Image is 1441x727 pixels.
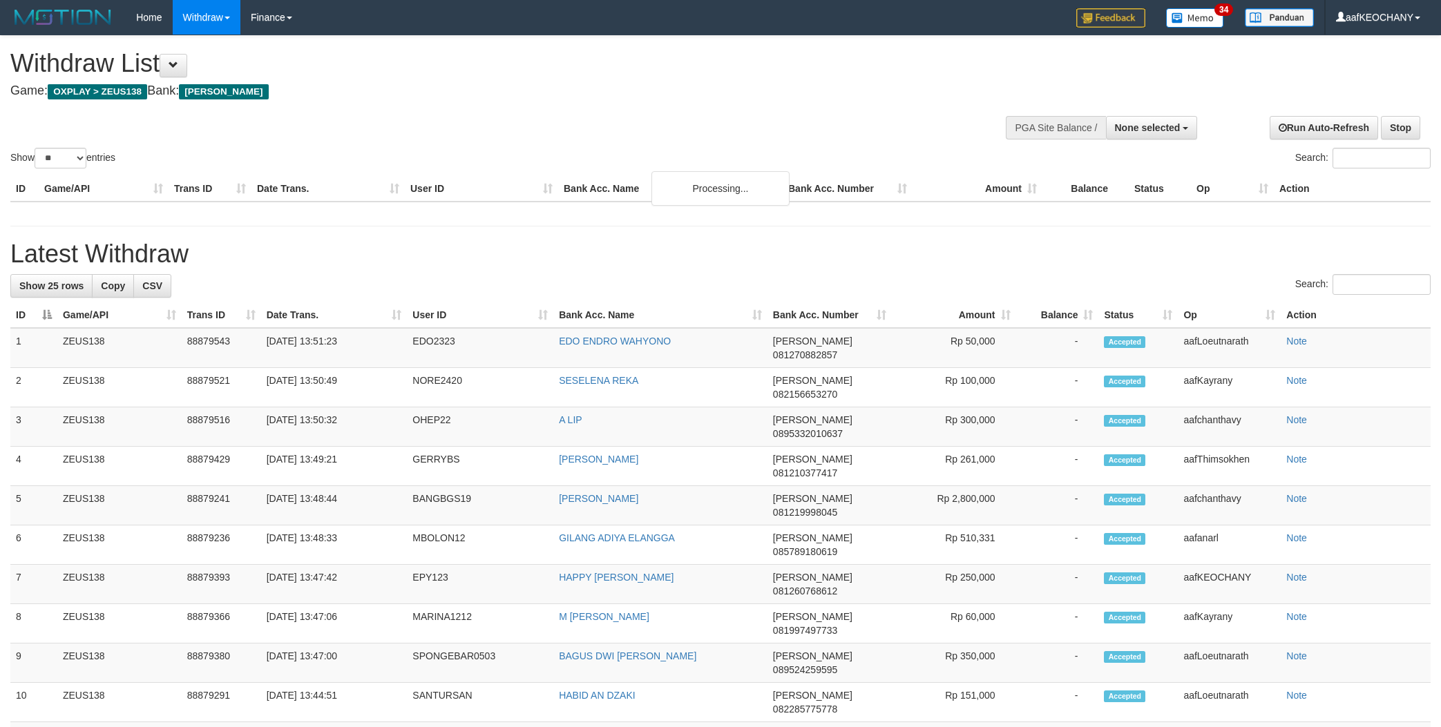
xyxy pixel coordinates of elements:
[773,389,837,400] span: Copy 082156653270 to clipboard
[913,176,1042,202] th: Amount
[1016,565,1099,604] td: -
[10,274,93,298] a: Show 25 rows
[559,454,638,465] a: [PERSON_NAME]
[1274,176,1431,202] th: Action
[773,493,852,504] span: [PERSON_NAME]
[57,683,182,722] td: ZEUS138
[407,368,553,407] td: NORE2420
[10,148,115,168] label: Show entries
[57,604,182,643] td: ZEUS138
[407,447,553,486] td: GERRYBS
[407,328,553,368] td: EDO2323
[553,302,767,328] th: Bank Acc. Name: activate to sort column ascending
[773,349,837,360] span: Copy 081270882857 to clipboard
[1286,690,1307,701] a: Note
[773,585,837,597] span: Copy 081260768612 to clipboard
[1098,302,1178,328] th: Status: activate to sort column ascending
[1016,486,1099,525] td: -
[407,683,553,722] td: SANTURSAN
[261,604,408,643] td: [DATE] 13:47:06
[1076,8,1145,28] img: Feedback.jpg
[1178,447,1281,486] td: aafThimsokhen
[773,572,852,583] span: [PERSON_NAME]
[1016,407,1099,447] td: -
[407,604,553,643] td: MARINA1212
[10,176,39,202] th: ID
[1286,650,1307,661] a: Note
[892,486,1016,525] td: Rp 2,800,000
[10,7,115,28] img: MOTION_logo.png
[892,328,1016,368] td: Rp 50,000
[1178,643,1281,683] td: aafLoeutnarath
[19,280,84,291] span: Show 25 rows
[261,368,408,407] td: [DATE] 13:50:49
[261,565,408,604] td: [DATE] 13:47:42
[559,414,582,425] a: A LIP
[1214,3,1233,16] span: 34
[1178,328,1281,368] td: aafLoeutnarath
[35,148,86,168] select: Showentries
[182,368,261,407] td: 88879521
[405,176,558,202] th: User ID
[773,467,837,478] span: Copy 081210377417 to clipboard
[1178,683,1281,722] td: aafLoeutnarath
[1016,368,1099,407] td: -
[1016,328,1099,368] td: -
[1333,148,1431,168] input: Search:
[559,690,635,701] a: HABID AN DZAKI
[1286,414,1307,425] a: Note
[10,565,57,604] td: 7
[1286,336,1307,347] a: Note
[10,302,57,328] th: ID: activate to sort column descending
[1286,532,1307,543] a: Note
[892,604,1016,643] td: Rp 60,000
[1104,336,1145,348] span: Accepted
[559,650,696,661] a: BAGUS DWI [PERSON_NAME]
[1191,176,1274,202] th: Op
[407,565,553,604] td: EPY123
[783,176,913,202] th: Bank Acc. Number
[10,683,57,722] td: 10
[407,486,553,525] td: BANGBGS19
[182,604,261,643] td: 88879366
[1333,274,1431,295] input: Search:
[773,664,837,675] span: Copy 089524259595 to clipboard
[773,625,837,636] span: Copy 081997497733 to clipboard
[57,486,182,525] td: ZEUS138
[1016,604,1099,643] td: -
[1104,376,1145,387] span: Accepted
[1286,572,1307,583] a: Note
[101,280,125,291] span: Copy
[559,493,638,504] a: [PERSON_NAME]
[10,50,947,77] h1: Withdraw List
[1178,368,1281,407] td: aafKayrany
[892,368,1016,407] td: Rp 100,000
[1286,375,1307,386] a: Note
[1270,116,1378,139] a: Run Auto-Refresh
[1178,565,1281,604] td: aafKEOCHANY
[261,447,408,486] td: [DATE] 13:49:21
[10,604,57,643] td: 8
[182,683,261,722] td: 88879291
[48,84,147,99] span: OXPLAY > ZEUS138
[10,407,57,447] td: 3
[57,643,182,683] td: ZEUS138
[169,176,251,202] th: Trans ID
[559,375,638,386] a: SESELENA REKA
[773,428,843,439] span: Copy 0895332010637 to clipboard
[10,643,57,683] td: 9
[1295,274,1431,295] label: Search:
[1104,572,1145,584] span: Accepted
[773,532,852,543] span: [PERSON_NAME]
[767,302,892,328] th: Bank Acc. Number: activate to sort column ascending
[10,84,947,98] h4: Game: Bank:
[1295,148,1431,168] label: Search:
[559,572,674,583] a: HAPPY [PERSON_NAME]
[892,565,1016,604] td: Rp 250,000
[1016,302,1099,328] th: Balance: activate to sort column ascending
[182,643,261,683] td: 88879380
[10,240,1431,268] h1: Latest Withdraw
[1286,493,1307,504] a: Note
[773,611,852,622] span: [PERSON_NAME]
[182,407,261,447] td: 88879516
